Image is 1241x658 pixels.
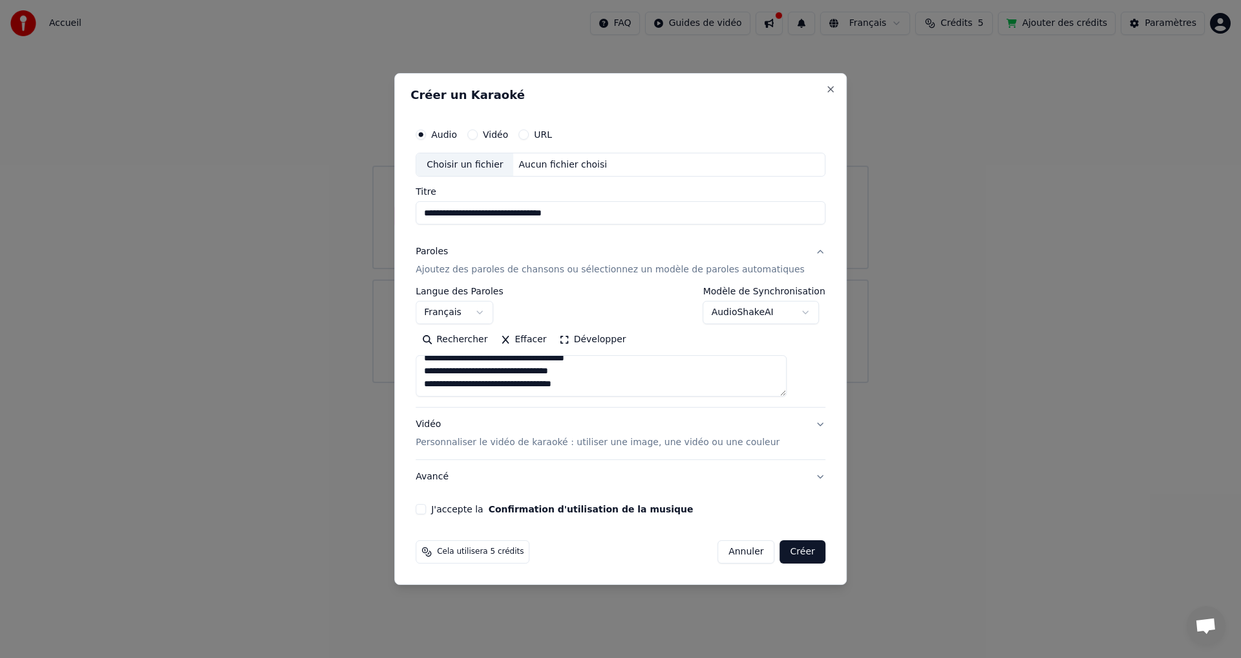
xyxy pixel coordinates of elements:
button: Avancé [416,460,825,494]
label: URL [534,130,552,139]
div: ParolesAjoutez des paroles de chansons ou sélectionnez un modèle de paroles automatiques [416,287,825,408]
div: Aucun fichier choisi [514,159,613,171]
label: Modèle de Synchronisation [703,287,825,296]
button: Rechercher [416,330,494,351]
button: Annuler [717,540,774,564]
div: Choisir un fichier [416,153,513,177]
button: Développer [553,330,633,351]
div: Vidéo [416,419,780,450]
p: Personnaliser le vidéo de karaoké : utiliser une image, une vidéo ou une couleur [416,436,780,449]
div: Paroles [416,246,448,259]
button: ParolesAjoutez des paroles de chansons ou sélectionnez un modèle de paroles automatiques [416,236,825,287]
label: Titre [416,188,825,197]
h2: Créer un Karaoké [410,89,831,101]
p: Ajoutez des paroles de chansons ou sélectionnez un modèle de paroles automatiques [416,264,805,277]
label: Audio [431,130,457,139]
button: Effacer [494,330,553,351]
button: VidéoPersonnaliser le vidéo de karaoké : utiliser une image, une vidéo ou une couleur [416,408,825,460]
button: J'accepte la [489,505,694,514]
span: Cela utilisera 5 crédits [437,547,524,557]
button: Créer [780,540,825,564]
label: Langue des Paroles [416,287,504,296]
label: Vidéo [483,130,508,139]
label: J'accepte la [431,505,693,514]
